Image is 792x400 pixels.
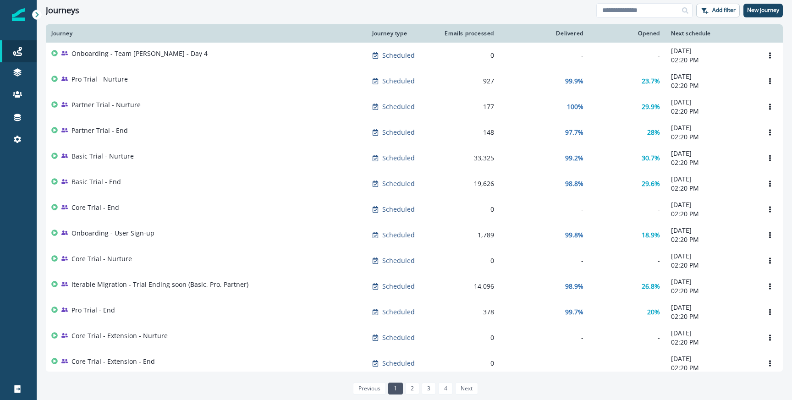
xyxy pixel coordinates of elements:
[46,5,79,16] h1: Journeys
[441,256,494,265] div: 0
[565,307,583,317] p: 99.7%
[71,152,134,161] p: Basic Trial - Nurture
[696,4,740,17] button: Add filter
[565,128,583,137] p: 97.7%
[71,203,119,212] p: Core Trial - End
[505,359,583,368] div: -
[671,200,752,209] p: [DATE]
[763,356,777,370] button: Options
[405,383,419,395] a: Page 2
[671,252,752,261] p: [DATE]
[12,8,25,21] img: Inflection
[441,153,494,163] div: 33,325
[441,30,494,37] div: Emails processed
[594,30,660,37] div: Opened
[441,179,494,188] div: 19,626
[671,363,752,373] p: 02:20 PM
[46,274,783,299] a: Iterable Migration - Trial Ending soon (Basic, Pro, Partner)Scheduled14,09698.9%26.8%[DATE]02:20 ...
[441,359,494,368] div: 0
[594,256,660,265] div: -
[671,329,752,338] p: [DATE]
[351,383,478,395] ul: Pagination
[594,359,660,368] div: -
[763,74,777,88] button: Options
[671,149,752,158] p: [DATE]
[763,203,777,216] button: Options
[671,235,752,244] p: 02:20 PM
[671,175,752,184] p: [DATE]
[441,102,494,111] div: 177
[671,261,752,270] p: 02:20 PM
[671,107,752,116] p: 02:20 PM
[46,43,783,68] a: Onboarding - Team [PERSON_NAME] - Day 4Scheduled0--[DATE]02:20 PMOptions
[382,102,415,111] p: Scheduled
[388,383,402,395] a: Page 1 is your current page
[382,256,415,265] p: Scheduled
[505,256,583,265] div: -
[46,145,783,171] a: Basic Trial - NurtureScheduled33,32599.2%30.7%[DATE]02:20 PMOptions
[565,153,583,163] p: 99.2%
[763,49,777,62] button: Options
[642,102,660,111] p: 29.9%
[441,51,494,60] div: 0
[505,30,583,37] div: Delivered
[671,184,752,193] p: 02:20 PM
[763,228,777,242] button: Options
[594,51,660,60] div: -
[46,120,783,145] a: Partner Trial - EndScheduled14897.7%28%[DATE]02:20 PMOptions
[671,98,752,107] p: [DATE]
[46,94,783,120] a: Partner Trial - NurtureScheduled177100%29.9%[DATE]02:20 PMOptions
[441,307,494,317] div: 378
[71,306,115,315] p: Pro Trial - End
[441,128,494,137] div: 148
[671,338,752,347] p: 02:20 PM
[382,179,415,188] p: Scheduled
[671,72,752,81] p: [DATE]
[46,68,783,94] a: Pro Trial - NurtureScheduled92799.9%23.7%[DATE]02:20 PMOptions
[747,7,779,13] p: New journey
[46,325,783,351] a: Core Trial - Extension - NurtureScheduled0--[DATE]02:20 PMOptions
[372,30,430,37] div: Journey type
[382,230,415,240] p: Scheduled
[455,383,478,395] a: Next page
[763,279,777,293] button: Options
[441,77,494,86] div: 927
[565,179,583,188] p: 98.8%
[46,171,783,197] a: Basic Trial - EndScheduled19,62698.8%29.6%[DATE]02:20 PMOptions
[565,230,583,240] p: 99.8%
[647,307,660,317] p: 20%
[505,205,583,214] div: -
[71,100,141,110] p: Partner Trial - Nurture
[382,77,415,86] p: Scheduled
[441,282,494,291] div: 14,096
[671,303,752,312] p: [DATE]
[46,222,783,248] a: Onboarding - User Sign-upScheduled1,78999.8%18.9%[DATE]02:20 PMOptions
[71,280,248,289] p: Iterable Migration - Trial Ending soon (Basic, Pro, Partner)
[647,128,660,137] p: 28%
[671,81,752,90] p: 02:20 PM
[71,254,132,263] p: Core Trial - Nurture
[441,205,494,214] div: 0
[441,333,494,342] div: 0
[671,277,752,286] p: [DATE]
[671,30,752,37] div: Next schedule
[763,331,777,345] button: Options
[382,153,415,163] p: Scheduled
[441,230,494,240] div: 1,789
[671,46,752,55] p: [DATE]
[382,282,415,291] p: Scheduled
[46,351,783,376] a: Core Trial - Extension - EndScheduled0--[DATE]02:20 PMOptions
[382,205,415,214] p: Scheduled
[763,177,777,191] button: Options
[71,126,128,135] p: Partner Trial - End
[565,77,583,86] p: 99.9%
[671,209,752,219] p: 02:20 PM
[382,359,415,368] p: Scheduled
[763,305,777,319] button: Options
[594,333,660,342] div: -
[51,30,361,37] div: Journey
[382,333,415,342] p: Scheduled
[567,102,583,111] p: 100%
[642,77,660,86] p: 23.7%
[763,126,777,139] button: Options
